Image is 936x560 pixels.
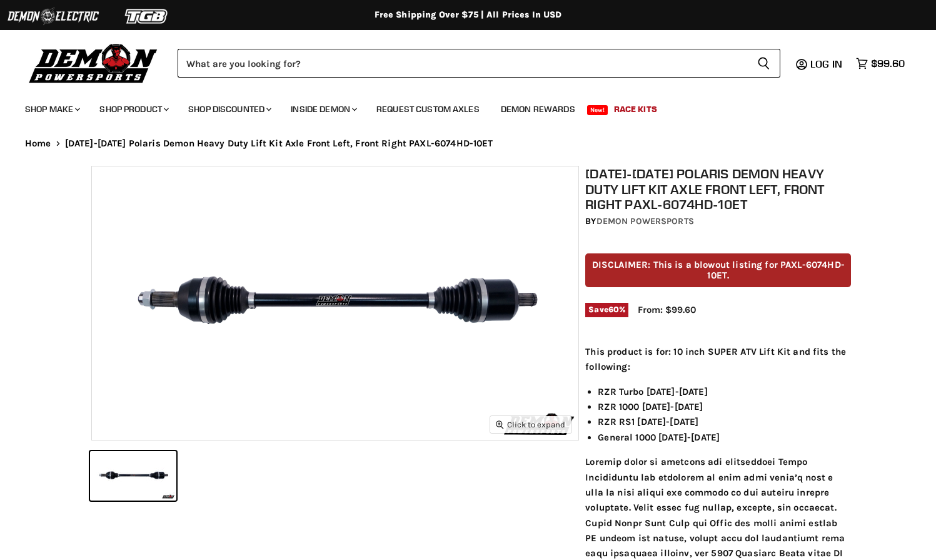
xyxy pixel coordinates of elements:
[585,215,851,228] div: by
[16,91,902,122] ul: Main menu
[587,105,608,115] span: New!
[598,430,851,445] li: General 1000 [DATE]-[DATE]
[585,166,851,212] h1: [DATE]-[DATE] Polaris Demon Heavy Duty Lift Kit Axle Front Left, Front Right PAXL-6074HD-10ET
[178,49,747,78] input: Search
[6,4,100,28] img: Demon Electric Logo 2
[367,96,489,122] a: Request Custom Axles
[638,304,696,315] span: From: $99.60
[585,253,851,288] p: DISCLAIMER: This is a blowout listing for PAXL-6074HD-10ET.
[596,216,694,227] a: Demon Powersports
[496,420,565,429] span: Click to expand
[747,49,780,78] button: Search
[598,414,851,429] li: RZR RS1 [DATE]-[DATE]
[805,58,850,69] a: Log in
[179,96,279,122] a: Shop Discounted
[90,96,176,122] a: Shop Product
[850,54,911,73] a: $99.60
[25,138,51,149] a: Home
[490,416,571,433] button: Click to expand
[585,344,851,375] p: This product is for: 10 inch SUPER ATV Lift Kit and fits the following:
[871,58,905,69] span: $99.60
[25,41,162,85] img: Demon Powersports
[100,4,194,28] img: TGB Logo 2
[810,58,842,70] span: Log in
[608,305,619,314] span: 60
[598,384,851,399] li: RZR Turbo [DATE]-[DATE]
[491,96,585,122] a: Demon Rewards
[65,138,493,149] span: [DATE]-[DATE] Polaris Demon Heavy Duty Lift Kit Axle Front Left, Front Right PAXL-6074HD-10ET
[16,96,88,122] a: Shop Make
[178,49,780,78] form: Product
[90,451,176,501] button: 2016-2025 Polaris Demon Heavy Duty Lift Kit Axle Front Left, Front Right PAXL-6074HD-10ET thumbnail
[605,96,667,122] a: Race Kits
[585,303,628,317] span: Save %
[92,166,578,440] img: 2016-2025 Polaris Demon Heavy Duty Lift Kit Axle Front Left, Front Right PAXL-6074HD-10ET
[281,96,365,122] a: Inside Demon
[598,399,851,414] li: RZR 1000 [DATE]-[DATE]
